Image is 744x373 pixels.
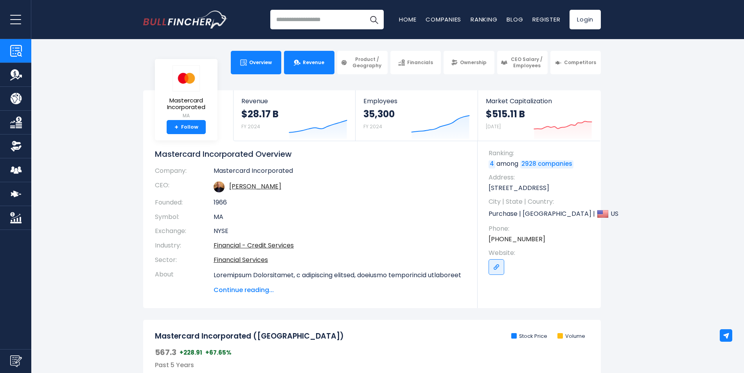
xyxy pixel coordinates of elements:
[460,59,487,66] span: Ownership
[173,65,200,91] img: MA logo
[489,149,593,158] span: Ranking:
[570,10,601,29] a: Login
[497,51,548,74] a: CEO Salary / Employees
[155,239,214,253] th: Industry:
[214,181,225,192] img: michael-miebach.jpg
[174,124,178,131] strong: +
[390,51,441,74] a: Financials
[241,97,347,105] span: Revenue
[249,59,272,66] span: Overview
[550,51,601,74] a: Competitors
[229,182,281,191] a: ceo
[167,120,206,134] a: +Follow
[444,51,494,74] a: Ownership
[564,59,596,66] span: Competitors
[507,15,523,23] a: Blog
[364,10,384,29] button: Search
[486,97,592,105] span: Market Capitalization
[510,56,544,68] span: CEO Salary / Employees
[489,259,504,275] a: Go to link
[161,65,212,120] a: Mastercard Incorporated MA
[399,15,416,23] a: Home
[489,160,495,168] a: 4
[557,333,585,340] li: Volume
[155,210,214,224] th: Symbol:
[143,11,228,29] img: Bullfincher logo
[471,15,497,23] a: Ranking
[155,332,344,341] h2: Mastercard Incorporated ([GEOGRAPHIC_DATA])
[407,59,433,66] span: Financials
[214,167,466,178] td: Mastercard Incorporated
[161,97,211,110] span: Mastercard Incorporated
[234,90,355,141] a: Revenue $28.17 B FY 2024
[489,208,593,220] p: Purchase | [GEOGRAPHIC_DATA] | US
[511,333,547,340] li: Stock Price
[155,360,194,369] span: Past 5 Years
[214,285,466,295] span: Continue reading...
[214,195,466,210] td: 1966
[486,108,525,120] strong: $515.11 B
[489,173,593,182] span: Address:
[489,160,593,168] p: among
[161,112,211,119] small: MA
[486,123,501,130] small: [DATE]
[284,51,334,74] a: Revenue
[241,123,260,130] small: FY 2024
[155,253,214,267] th: Sector:
[143,11,227,29] a: Go to homepage
[214,241,294,250] a: Financial - Credit Services
[155,195,214,210] th: Founded:
[350,56,384,68] span: Product / Geography
[489,235,545,244] a: [PHONE_NUMBER]
[231,51,281,74] a: Overview
[337,51,388,74] a: Product / Geography
[489,249,593,257] span: Website:
[489,224,593,233] span: Phone:
[363,123,382,130] small: FY 2024
[155,149,466,159] h1: Mastercard Incorporated Overview
[10,140,22,152] img: Ownership
[478,90,600,141] a: Market Capitalization $515.11 B [DATE]
[214,224,466,239] td: NYSE
[363,97,469,105] span: Employees
[155,347,176,357] span: 567.3
[155,167,214,178] th: Company:
[363,108,395,120] strong: 35,300
[214,255,268,264] a: Financial Services
[155,178,214,195] th: CEO:
[303,59,324,66] span: Revenue
[532,15,560,23] a: Register
[155,267,214,295] th: About
[205,349,232,357] span: +67.65%
[489,197,593,206] span: City | State | Country:
[356,90,477,141] a: Employees 35,300 FY 2024
[489,184,593,192] p: [STREET_ADDRESS]
[214,210,466,224] td: MA
[426,15,461,23] a: Companies
[155,224,214,239] th: Exchange:
[520,160,573,168] a: 2928 companies
[180,349,202,357] span: +228.91
[241,108,279,120] strong: $28.17 B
